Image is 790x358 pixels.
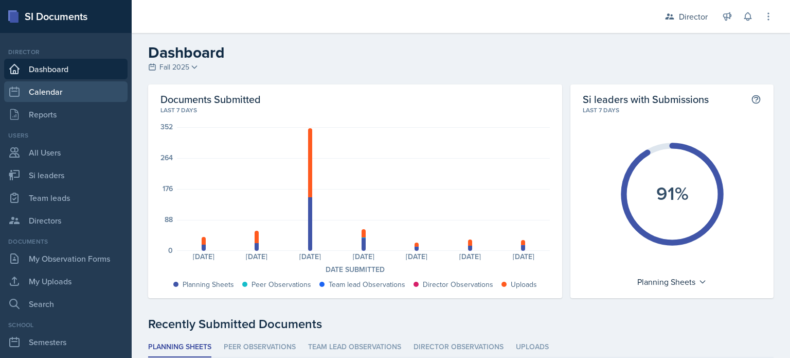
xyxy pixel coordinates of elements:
[632,274,712,290] div: Planning Sheets
[183,279,234,290] div: Planning Sheets
[4,294,128,314] a: Search
[4,248,128,269] a: My Observation Forms
[160,123,173,130] div: 352
[160,154,173,161] div: 264
[329,279,405,290] div: Team lead Observations
[160,106,550,115] div: Last 7 days
[252,279,311,290] div: Peer Observations
[583,106,761,115] div: Last 7 days
[148,315,774,333] div: Recently Submitted Documents
[4,210,128,231] a: Directors
[583,93,709,106] h2: Si leaders with Submissions
[4,187,128,208] a: Team leads
[4,271,128,292] a: My Uploads
[308,337,401,357] li: Team lead Observations
[283,253,337,260] div: [DATE]
[4,81,128,102] a: Calendar
[4,332,128,352] a: Semesters
[337,253,390,260] div: [DATE]
[497,253,550,260] div: [DATE]
[414,337,504,357] li: Director Observations
[177,253,230,260] div: [DATE]
[163,185,173,192] div: 176
[656,180,688,207] text: 91%
[160,264,550,275] div: Date Submitted
[148,337,211,357] li: Planning Sheets
[230,253,284,260] div: [DATE]
[165,216,173,223] div: 88
[4,47,128,57] div: Director
[148,43,774,62] h2: Dashboard
[159,62,189,73] span: Fall 2025
[4,165,128,185] a: Si leaders
[224,337,296,357] li: Peer Observations
[516,337,549,357] li: Uploads
[679,10,708,23] div: Director
[4,320,128,330] div: School
[390,253,444,260] div: [DATE]
[4,59,128,79] a: Dashboard
[4,131,128,140] div: Users
[511,279,537,290] div: Uploads
[4,104,128,125] a: Reports
[160,93,550,106] h2: Documents Submitted
[4,237,128,246] div: Documents
[4,142,128,163] a: All Users
[443,253,497,260] div: [DATE]
[423,279,493,290] div: Director Observations
[168,247,173,254] div: 0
